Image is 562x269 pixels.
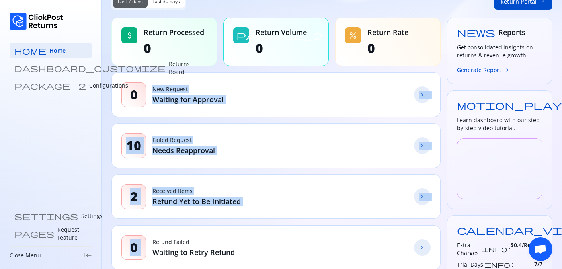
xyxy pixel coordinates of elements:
span: Reports [498,27,525,37]
span: 2 [130,189,138,205]
span: settings [14,212,78,220]
a: chevron_forward [414,86,431,103]
a: chevron_forward [414,188,431,205]
span: package_2 [236,31,322,40]
span: Return Volume [256,27,307,37]
span: chevron_forward [419,244,425,251]
span: pages [14,230,54,238]
p: New Request [152,85,224,93]
span: chevron_forward [419,193,425,200]
a: home Home [10,43,92,58]
img: Logo [10,13,63,30]
span: 0 [367,40,408,56]
div: : [457,241,511,257]
div: Open chat [529,237,552,261]
span: 10 [126,138,141,154]
span: dashboard_customize [14,64,166,72]
span: info [485,261,510,268]
span: 0 [256,40,307,56]
div: Close Menukeyboard_tab_rtl [10,251,92,259]
p: Returns Board [169,60,190,76]
p: Request Feature [57,226,87,242]
p: Close Menu [10,251,41,259]
span: $ 0.4 /Return [511,241,542,257]
span: 7 / 7 [534,260,542,269]
p: Waiting for Approval [152,95,224,104]
span: news [457,27,495,37]
span: 0 [144,40,204,56]
span: 0 [130,240,138,255]
span: Return Rate [367,27,408,37]
h3: Trial Days [457,261,483,269]
p: Needs Reapproval [152,146,215,155]
iframe: YouTube video player [457,138,542,199]
span: 0 [130,87,138,103]
span: Return Processed [144,27,204,37]
a: settings Settings [10,208,92,224]
p: Failed Request [152,136,215,144]
span: home [14,47,46,55]
span: percent [348,31,358,40]
p: Waiting to Retry Refund [152,248,235,257]
span: chevron_forward [419,92,425,98]
p: Refund Failed [152,238,235,246]
p: Refund Yet to Be Initiated [152,197,241,206]
p: Received Items [152,187,241,195]
a: chevron_forward [414,239,431,256]
a: package_2 Configurations [10,78,92,94]
span: chevron_forward [419,142,425,149]
button: Generate Reportchevron_forward [457,66,511,74]
span: package_2 [14,82,86,90]
span: attach_money [125,31,134,40]
h3: Learn dashboard with our step-by-step video tutorial. [457,116,542,132]
span: keyboard_tab_rtl [84,251,92,259]
h3: Extra Charges [457,241,480,257]
h3: Get consolidated insights on returns & revenue growth. [457,43,542,59]
span: chevron_forward [504,67,511,73]
span: motion_play [457,100,562,110]
a: dashboard_customize Returns Board [10,60,92,76]
a: pages Request Feature [10,226,92,242]
span: Home [49,47,66,55]
p: Configurations [89,82,128,90]
a: chevron_forward [414,137,431,154]
span: info [482,246,507,252]
p: Settings [81,212,103,220]
div: : [457,260,513,269]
